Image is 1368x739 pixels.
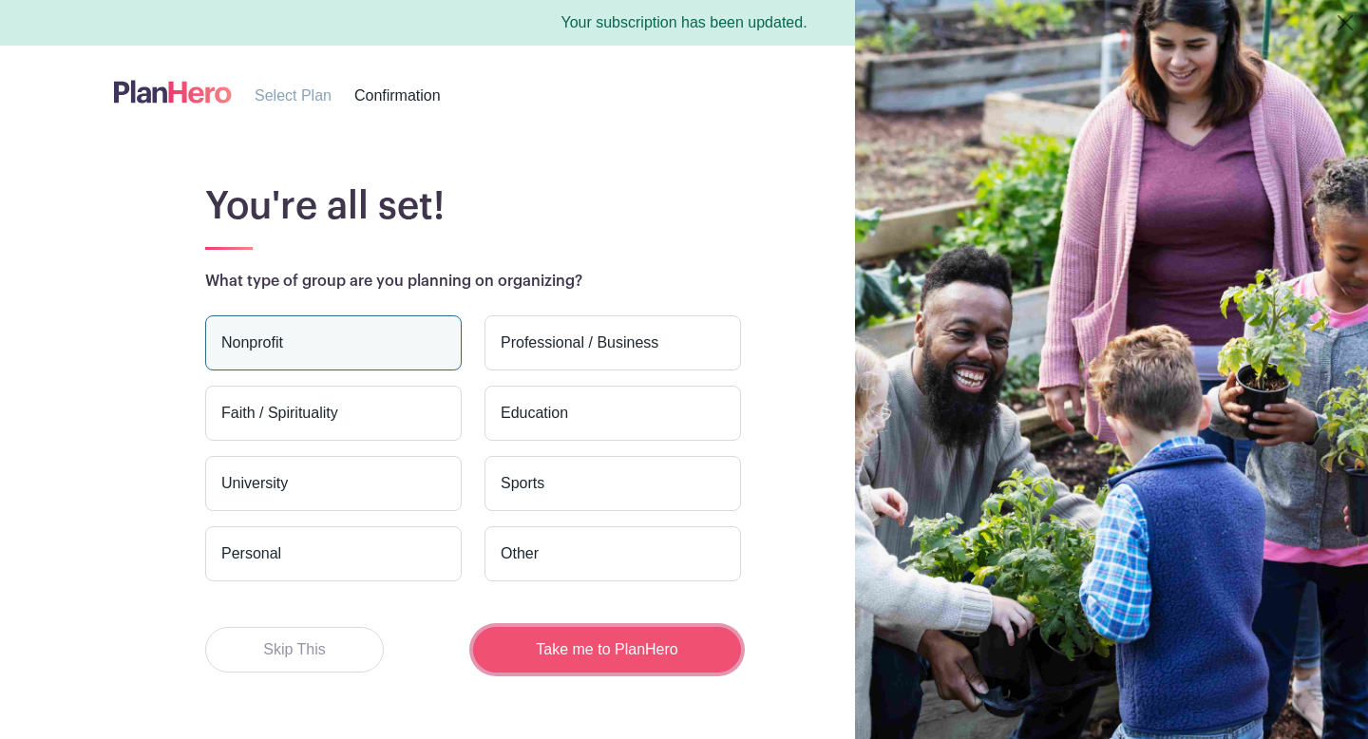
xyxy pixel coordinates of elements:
[205,270,1277,293] p: What type of group are you planning on organizing?
[255,87,332,104] span: Select Plan
[205,627,384,673] button: Skip This
[484,315,741,370] label: Professional / Business
[205,183,1277,229] h1: You're all set!
[484,386,741,441] label: Education
[205,315,462,370] label: Nonprofit
[205,456,462,511] label: University
[484,456,741,511] label: Sports
[484,526,741,581] label: Other
[114,76,232,107] img: logo-507f7623f17ff9eddc593b1ce0a138ce2505c220e1c5a4e2b4648c50719b7d32.svg
[354,87,441,104] span: Confirmation
[473,627,741,673] button: Take me to PlanHero
[205,526,462,581] label: Personal
[205,386,462,441] label: Faith / Spirituality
